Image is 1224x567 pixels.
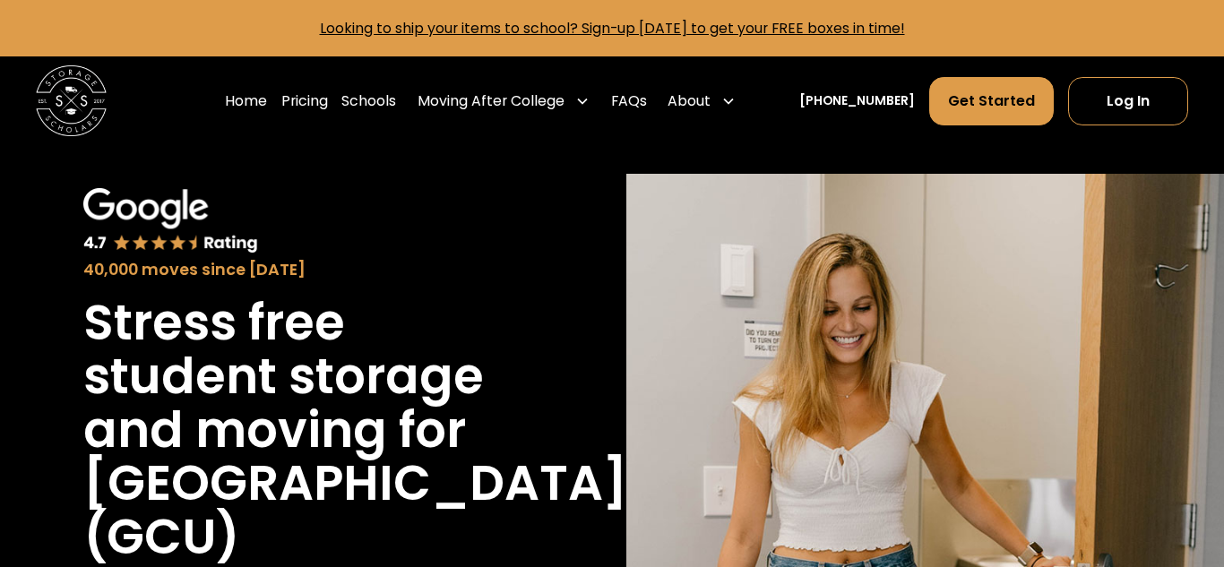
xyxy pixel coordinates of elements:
div: About [668,90,711,112]
a: Log In [1068,77,1189,125]
img: Storage Scholars main logo [36,65,107,136]
a: Get Started [929,77,1054,125]
div: Moving After College [418,90,565,112]
a: Home [225,76,267,125]
div: 40,000 moves since [DATE] [83,258,513,282]
a: Pricing [281,76,328,125]
a: [PHONE_NUMBER] [799,91,915,110]
a: Looking to ship your items to school? Sign-up [DATE] to get your FREE boxes in time! [320,18,905,39]
a: Schools [341,76,396,125]
h1: Stress free student storage and moving for [83,296,513,458]
a: FAQs [611,76,647,125]
h1: [GEOGRAPHIC_DATA] (GCU) [83,457,627,564]
img: Google 4.7 star rating [83,188,257,254]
